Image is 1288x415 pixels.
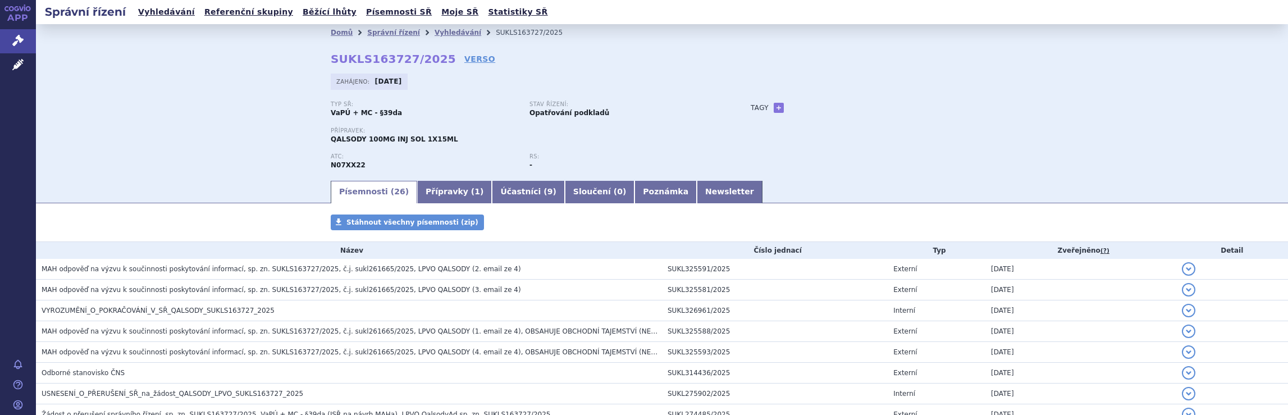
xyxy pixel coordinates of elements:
[985,321,1176,342] td: [DATE]
[985,280,1176,300] td: [DATE]
[893,265,917,273] span: Externí
[1182,387,1195,400] button: detail
[331,153,518,160] p: ATC:
[547,187,553,196] span: 9
[299,4,360,20] a: Běžící lhůty
[135,4,198,20] a: Vyhledávání
[634,181,697,203] a: Poznámka
[893,390,915,398] span: Interní
[331,181,417,203] a: Písemnosti (26)
[529,101,717,108] p: Stav řízení:
[617,187,623,196] span: 0
[331,101,518,108] p: Typ SŘ:
[662,363,888,384] td: SUKL314436/2025
[331,161,366,169] strong: TOFERSEN
[1176,242,1288,259] th: Detail
[331,215,484,230] a: Stáhnout všechny písemnosti (zip)
[42,390,303,398] span: USNESENÍ_O_PŘERUŠENÍ_SŘ_na_žádost_QALSODY_LPVO_SUKLS163727_2025
[417,181,492,203] a: Přípravky (1)
[985,342,1176,363] td: [DATE]
[394,187,405,196] span: 26
[662,259,888,280] td: SUKL325591/2025
[474,187,480,196] span: 1
[331,109,402,117] strong: VaPÚ + MC - §39da
[888,242,985,259] th: Typ
[331,135,458,143] span: QALSODY 100MG INJ SOL 1X15ML
[346,218,478,226] span: Stáhnout všechny písemnosti (zip)
[42,307,275,314] span: VYROZUMĚNÍ_O_POKRAČOVÁNÍ_V_SŘ_QALSODY_SUKLS163727_2025
[529,109,609,117] strong: Opatřování podkladů
[438,4,482,20] a: Moje SŘ
[565,181,634,203] a: Sloučení (0)
[662,321,888,342] td: SUKL325588/2025
[893,369,917,377] span: Externí
[42,327,701,335] span: MAH odpověď na výzvu k součinnosti poskytování informací, sp. zn. SUKLS163727/2025, č.j. sukl2616...
[893,348,917,356] span: Externí
[331,29,353,37] a: Domů
[1182,304,1195,317] button: detail
[662,242,888,259] th: Číslo jednací
[1182,262,1195,276] button: detail
[42,265,521,273] span: MAH odpověď na výzvu k součinnosti poskytování informací, sp. zn. SUKLS163727/2025, č.j. sukl2616...
[1182,283,1195,297] button: detail
[1182,325,1195,338] button: detail
[36,4,135,20] h2: Správní řízení
[42,286,521,294] span: MAH odpověď na výzvu k součinnosti poskytování informací, sp. zn. SUKLS163727/2025, č.j. sukl2616...
[662,300,888,321] td: SUKL326961/2025
[985,384,1176,404] td: [DATE]
[367,29,420,37] a: Správní řízení
[42,369,125,377] span: Odborné stanovisko ČNS
[336,77,372,86] span: Zahájeno:
[1100,247,1109,255] abbr: (?)
[697,181,762,203] a: Newsletter
[662,280,888,300] td: SUKL325581/2025
[893,286,917,294] span: Externí
[985,242,1176,259] th: Zveřejněno
[201,4,296,20] a: Referenční skupiny
[492,181,564,203] a: Účastníci (9)
[893,307,915,314] span: Interní
[751,101,769,115] h3: Tagy
[985,363,1176,384] td: [DATE]
[662,384,888,404] td: SUKL275902/2025
[774,103,784,113] a: +
[464,53,495,65] a: VERSO
[529,153,717,160] p: RS:
[485,4,551,20] a: Statistiky SŘ
[331,52,456,66] strong: SUKLS163727/2025
[375,77,402,85] strong: [DATE]
[529,161,532,169] strong: -
[985,300,1176,321] td: [DATE]
[36,242,662,259] th: Název
[435,29,481,37] a: Vyhledávání
[42,348,701,356] span: MAH odpověď na výzvu k součinnosti poskytování informací, sp. zn. SUKLS163727/2025, č.j. sukl2616...
[331,127,728,134] p: Přípravek:
[1182,366,1195,380] button: detail
[893,327,917,335] span: Externí
[363,4,435,20] a: Písemnosti SŘ
[985,259,1176,280] td: [DATE]
[1182,345,1195,359] button: detail
[662,342,888,363] td: SUKL325593/2025
[496,24,577,41] li: SUKLS163727/2025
